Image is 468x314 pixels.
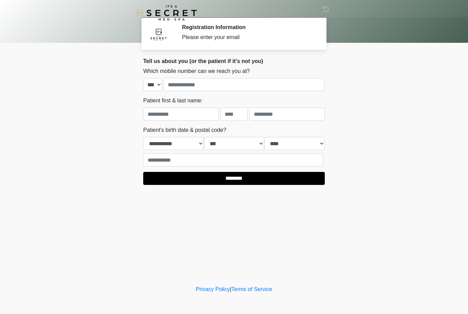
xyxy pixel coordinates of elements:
[143,126,226,134] label: Patient's birth date & postal code?
[143,97,202,105] label: Patient first & last name:
[230,286,231,292] a: |
[182,33,315,41] div: Please enter your email
[143,67,250,75] label: Which mobile number can we reach you at?
[143,58,325,64] h2: Tell us about you (or the patient if it's not you)
[148,24,169,45] img: Agent Avatar
[196,286,230,292] a: Privacy Policy
[136,5,197,21] img: It's A Secret Med Spa Logo
[182,24,315,30] h2: Registration Information
[231,286,272,292] a: Terms of Service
